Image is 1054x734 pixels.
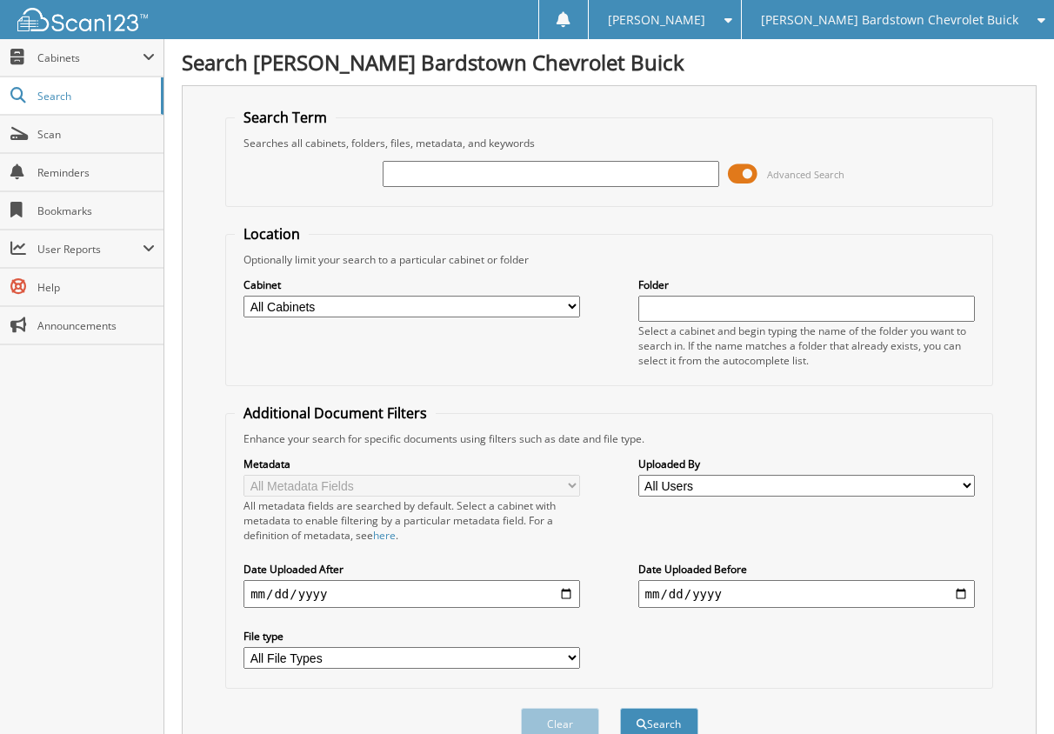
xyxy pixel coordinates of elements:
[638,277,975,292] label: Folder
[235,136,984,150] div: Searches all cabinets, folders, files, metadata, and keywords
[243,580,580,608] input: start
[638,324,975,368] div: Select a cabinet and begin typing the name of the folder you want to search in. If the name match...
[235,224,309,244] legend: Location
[37,242,143,257] span: User Reports
[373,528,396,543] a: here
[243,277,580,292] label: Cabinet
[37,204,155,218] span: Bookmarks
[243,629,580,644] label: File type
[37,127,155,142] span: Scan
[37,318,155,333] span: Announcements
[638,580,975,608] input: end
[638,562,975,577] label: Date Uploaded Before
[235,431,984,446] div: Enhance your search for specific documents using filters such as date and file type.
[182,48,1037,77] h1: Search [PERSON_NAME] Bardstown Chevrolet Buick
[17,8,148,31] img: scan123-logo-white.svg
[638,457,975,471] label: Uploaded By
[243,498,580,543] div: All metadata fields are searched by default. Select a cabinet with metadata to enable filtering b...
[243,562,580,577] label: Date Uploaded After
[243,457,580,471] label: Metadata
[767,168,844,181] span: Advanced Search
[37,165,155,180] span: Reminders
[761,15,1018,25] span: [PERSON_NAME] Bardstown Chevrolet Buick
[37,50,143,65] span: Cabinets
[235,252,984,267] div: Optionally limit your search to a particular cabinet or folder
[608,15,705,25] span: [PERSON_NAME]
[235,108,336,127] legend: Search Term
[235,404,436,423] legend: Additional Document Filters
[37,280,155,295] span: Help
[37,89,152,103] span: Search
